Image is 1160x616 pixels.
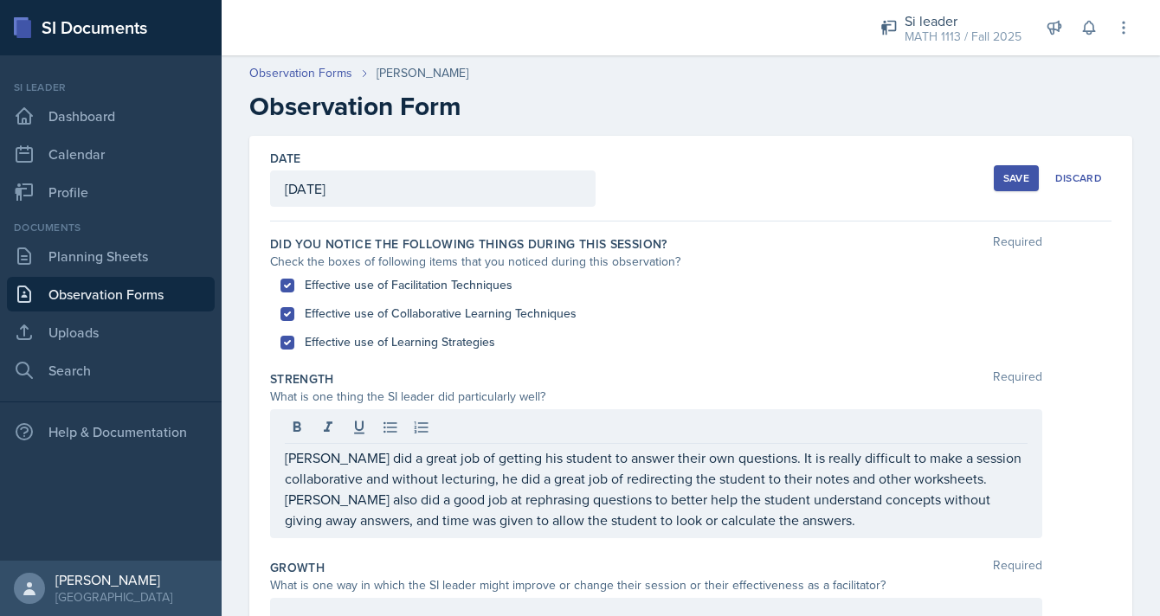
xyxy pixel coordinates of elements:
[1055,171,1102,185] div: Discard
[7,315,215,350] a: Uploads
[7,414,215,449] div: Help & Documentation
[993,235,1042,253] span: Required
[7,277,215,311] a: Observation Forms
[377,64,468,82] div: [PERSON_NAME]
[905,10,1021,31] div: Si leader
[285,447,1028,530] p: [PERSON_NAME] did a great job of getting his student to answer their own questions. It is really ...
[305,276,512,294] label: Effective use of Facilitation Techniques
[249,64,352,82] a: Observation Forms
[993,559,1042,576] span: Required
[1046,165,1112,191] button: Discard
[270,253,1042,271] div: Check the boxes of following items that you noticed during this observation?
[905,28,1021,46] div: MATH 1113 / Fall 2025
[270,150,300,167] label: Date
[7,137,215,171] a: Calendar
[7,80,215,95] div: Si leader
[305,305,577,323] label: Effective use of Collaborative Learning Techniques
[270,559,325,576] label: Growth
[55,571,172,588] div: [PERSON_NAME]
[7,220,215,235] div: Documents
[270,576,1042,594] div: What is one way in which the SI leader might improve or change their session or their effectivene...
[7,239,215,273] a: Planning Sheets
[249,91,1132,122] h2: Observation Form
[7,99,215,133] a: Dashboard
[55,588,172,606] div: [GEOGRAPHIC_DATA]
[993,370,1042,388] span: Required
[270,370,334,388] label: Strength
[7,353,215,388] a: Search
[270,235,667,253] label: Did you notice the following things during this session?
[270,388,1042,406] div: What is one thing the SI leader did particularly well?
[994,165,1039,191] button: Save
[305,333,495,351] label: Effective use of Learning Strategies
[7,175,215,209] a: Profile
[1003,171,1029,185] div: Save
